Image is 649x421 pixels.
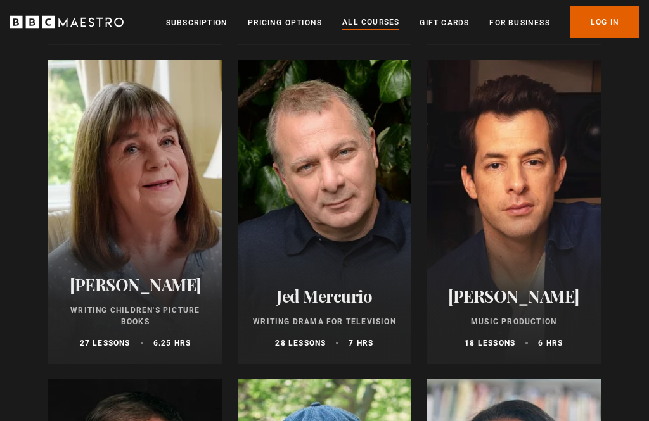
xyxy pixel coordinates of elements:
[253,287,397,306] h2: Jed Mercurio
[63,305,207,328] p: Writing Children's Picture Books
[238,61,412,365] a: Jed Mercurio Writing Drama for Television 28 lessons 7 hrs
[427,61,601,365] a: [PERSON_NAME] Music Production 18 lessons 6 hrs
[275,338,326,349] p: 28 lessons
[442,287,586,306] h2: [PERSON_NAME]
[465,338,515,349] p: 18 lessons
[489,16,549,29] a: For business
[442,317,586,328] p: Music Production
[342,16,399,30] a: All Courses
[166,6,639,38] nav: Primary
[248,16,322,29] a: Pricing Options
[253,317,397,328] p: Writing Drama for Television
[10,13,124,32] svg: BBC Maestro
[166,16,228,29] a: Subscription
[153,338,191,349] p: 6.25 hrs
[349,338,373,349] p: 7 hrs
[538,338,563,349] p: 6 hrs
[420,16,469,29] a: Gift Cards
[48,61,222,365] a: [PERSON_NAME] Writing Children's Picture Books 27 lessons 6.25 hrs
[570,6,639,38] a: Log In
[80,338,131,349] p: 27 lessons
[63,275,207,295] h2: [PERSON_NAME]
